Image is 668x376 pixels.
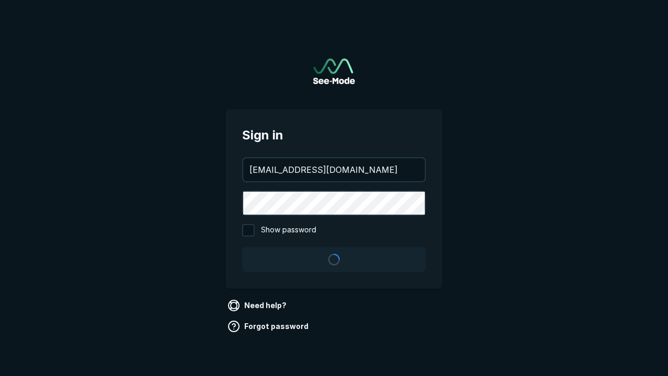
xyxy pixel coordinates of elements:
img: See-Mode Logo [313,58,355,84]
a: Go to sign in [313,58,355,84]
span: Sign in [242,126,426,145]
input: your@email.com [243,158,425,181]
a: Forgot password [225,318,313,335]
a: Need help? [225,297,291,314]
span: Show password [261,224,316,237]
